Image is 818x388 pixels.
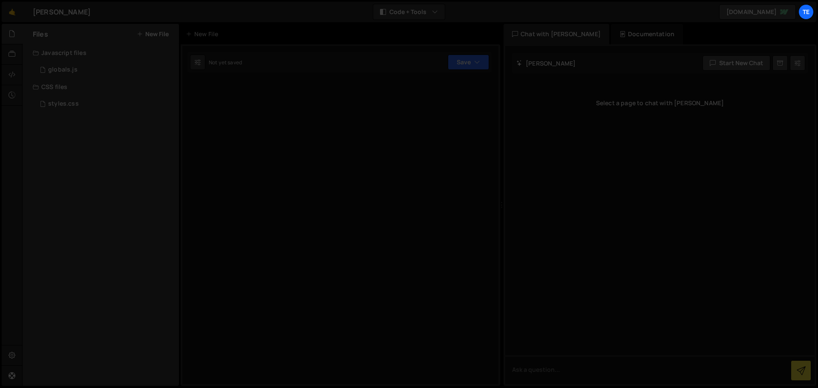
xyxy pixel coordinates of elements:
[516,59,576,67] h2: [PERSON_NAME]
[719,4,796,20] a: [DOMAIN_NAME]
[504,24,609,44] div: Chat with [PERSON_NAME]
[2,2,23,22] a: 🤙
[186,30,222,38] div: New File
[48,66,78,74] div: globals.js
[33,61,179,78] div: 16160/43434.js
[373,4,445,20] button: Code + Tools
[33,7,91,17] div: [PERSON_NAME]
[33,95,179,112] div: 16160/43441.css
[33,29,48,39] h2: Files
[448,55,489,70] button: Save
[137,31,169,37] button: New File
[209,59,242,66] div: Not yet saved
[23,44,179,61] div: Javascript files
[48,100,79,108] div: styles.css
[23,78,179,95] div: CSS files
[611,24,683,44] div: Documentation
[703,55,770,71] button: Start new chat
[798,4,814,20] a: Te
